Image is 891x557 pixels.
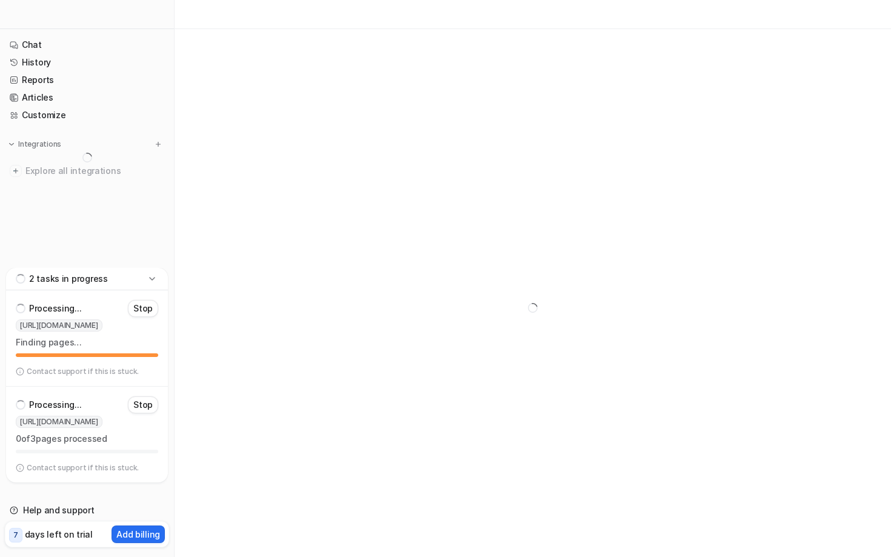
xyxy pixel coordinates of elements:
p: Processing... [29,302,81,315]
p: Stop [133,399,153,411]
p: Processing... [29,399,81,411]
a: Customize [5,107,169,124]
p: days left on trial [25,528,93,541]
p: 2 tasks in progress [29,273,108,285]
img: expand menu [7,140,16,148]
a: History [5,54,169,71]
img: explore all integrations [10,165,22,177]
p: Contact support if this is stuck. [27,367,139,376]
a: Help and support [5,502,169,519]
button: Stop [128,396,158,413]
span: Explore all integrations [25,161,164,181]
a: Reports [5,72,169,88]
p: Stop [133,302,153,315]
p: Add billing [116,528,160,541]
a: Chat [5,36,169,53]
button: Integrations [5,138,65,150]
a: Explore all integrations [5,162,169,179]
img: menu_add.svg [154,140,162,148]
span: [URL][DOMAIN_NAME] [16,416,102,428]
span: [URL][DOMAIN_NAME] [16,319,102,332]
p: Integrations [18,139,61,149]
p: Contact support if this is stuck. [27,463,139,473]
button: Add billing [112,525,165,543]
button: Stop [128,300,158,317]
p: 0 of 3 pages processed [16,433,158,445]
p: Finding pages… [16,336,158,349]
a: Articles [5,89,169,106]
p: 7 [13,530,18,541]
